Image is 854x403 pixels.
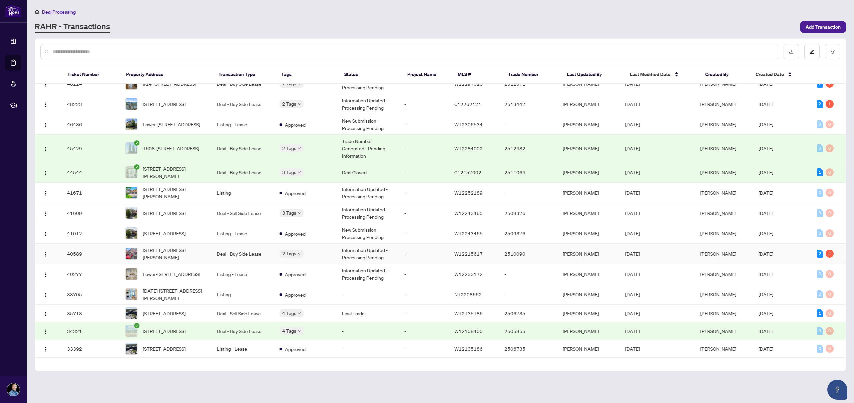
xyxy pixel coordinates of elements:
th: Project Name [402,65,452,84]
span: [DATE] [759,101,773,107]
div: 0 [826,229,834,237]
td: 38705 [62,284,120,305]
td: [PERSON_NAME] [557,74,620,94]
td: 41671 [62,183,120,203]
span: down [298,102,301,106]
td: 48223 [62,94,120,114]
span: [DATE] [759,121,773,127]
td: Deal - Buy Side Lease [211,322,274,340]
th: Transaction Type [213,65,276,84]
td: 40589 [62,244,120,264]
span: [DATE]-[STREET_ADDRESS][PERSON_NAME] [143,287,206,302]
span: [DATE] [625,121,640,127]
td: Listing [211,284,274,305]
button: Logo [40,119,51,130]
a: RAHR - Transactions [35,21,110,33]
span: [DATE] [759,271,773,277]
img: thumbnail-img [126,207,137,219]
div: 1 [817,309,823,317]
td: Deal - Sell Side Lease [211,305,274,322]
span: 3 Tags [282,209,296,217]
span: [DATE] [759,291,773,297]
td: - [399,264,449,284]
span: [STREET_ADDRESS][PERSON_NAME] [143,165,206,180]
span: 2 Tags [282,144,296,152]
img: thumbnail-img [126,143,137,154]
button: Logo [40,308,51,319]
span: W12284002 [454,145,483,151]
td: - [399,244,449,264]
span: W12215617 [454,251,483,257]
td: Information Updated - Processing Pending [337,244,399,264]
td: 44544 [62,162,120,183]
button: Logo [40,228,51,239]
td: - [399,162,449,183]
span: [DATE] [625,251,640,257]
img: thumbnail-img [126,343,137,354]
div: 0 [817,270,823,278]
td: - [499,183,557,203]
div: 0 [826,144,834,152]
div: 0 [817,327,823,335]
span: [STREET_ADDRESS] [143,230,185,237]
td: 2509376 [499,223,557,244]
td: Deal - Buy Side Lease [211,135,274,162]
button: Logo [40,289,51,300]
td: 2513447 [499,94,557,114]
span: W12306534 [454,121,483,127]
td: 45429 [62,135,120,162]
div: 2 [817,100,823,108]
img: Logo [43,102,48,107]
span: [PERSON_NAME] [700,271,736,277]
td: - [399,284,449,305]
span: W12243465 [454,210,483,216]
td: New Submission - Processing Pending [337,114,399,135]
td: 2509376 [499,203,557,223]
span: [DATE] [625,145,640,151]
img: thumbnail-img [126,228,137,239]
td: [PERSON_NAME] [557,135,620,162]
div: 0 [817,209,823,217]
span: [DATE] [625,210,640,216]
span: Add Transaction [806,22,841,32]
td: - [499,284,557,305]
button: Logo [40,99,51,109]
span: Approved [285,291,306,298]
th: Trade Number [503,65,561,84]
td: Listing - Lease [211,223,274,244]
span: Last Modified Date [630,71,671,78]
span: 2 Tags [282,250,296,257]
td: 34321 [62,322,120,340]
td: Trade Number Generated - Pending Information [337,135,399,162]
div: 0 [817,345,823,353]
td: Listing [211,183,274,203]
span: [PERSON_NAME] [700,291,736,297]
td: Listing - Lease [211,340,274,358]
td: 2512571 [499,74,557,94]
td: 35718 [62,305,120,322]
td: Information Updated - Processing Pending [337,94,399,114]
td: 2511064 [499,162,557,183]
span: [PERSON_NAME] [700,230,736,236]
img: Profile Icon [7,383,20,396]
img: Logo [43,292,48,298]
td: 2510090 [499,244,557,264]
td: Deal - Buy Side Lease [211,162,274,183]
img: Logo [43,311,48,317]
td: - [337,322,399,340]
div: 0 [817,120,823,128]
img: thumbnail-img [126,167,137,178]
span: [DATE] [759,169,773,175]
img: thumbnail-img [126,187,137,198]
td: Information Updated - Processing Pending [337,74,399,94]
img: Logo [43,82,48,87]
th: Property Address [121,65,213,84]
button: filter [825,44,840,59]
span: [PERSON_NAME] [700,346,736,352]
button: Logo [40,187,51,198]
span: Lower-[STREET_ADDRESS] [143,121,200,128]
span: [STREET_ADDRESS] [143,100,185,108]
div: 0 [826,189,834,197]
span: [STREET_ADDRESS] [143,310,185,317]
span: down [298,171,301,174]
